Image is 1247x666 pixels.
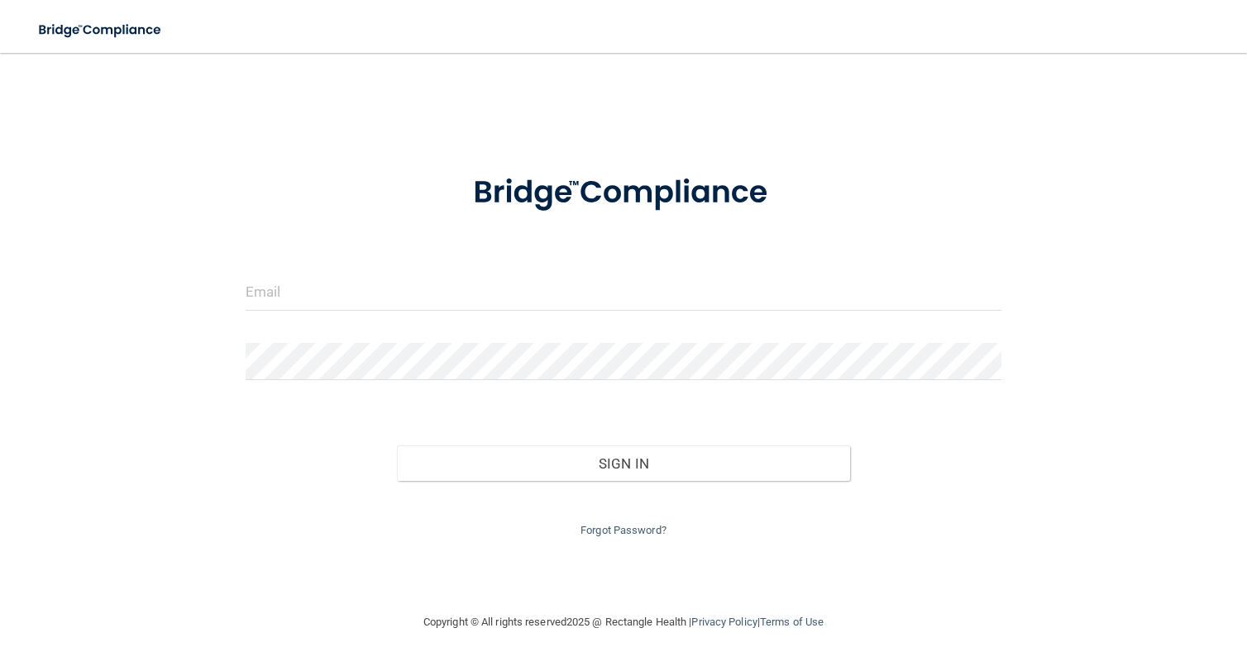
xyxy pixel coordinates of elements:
[246,274,1001,311] input: Email
[691,616,757,628] a: Privacy Policy
[760,616,824,628] a: Terms of Use
[580,524,666,536] a: Forgot Password?
[441,152,806,234] img: bridge_compliance_login_screen.278c3ca4.svg
[397,445,850,482] button: Sign In
[322,596,925,649] div: Copyright © All rights reserved 2025 @ Rectangle Health | |
[25,13,177,47] img: bridge_compliance_login_screen.278c3ca4.svg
